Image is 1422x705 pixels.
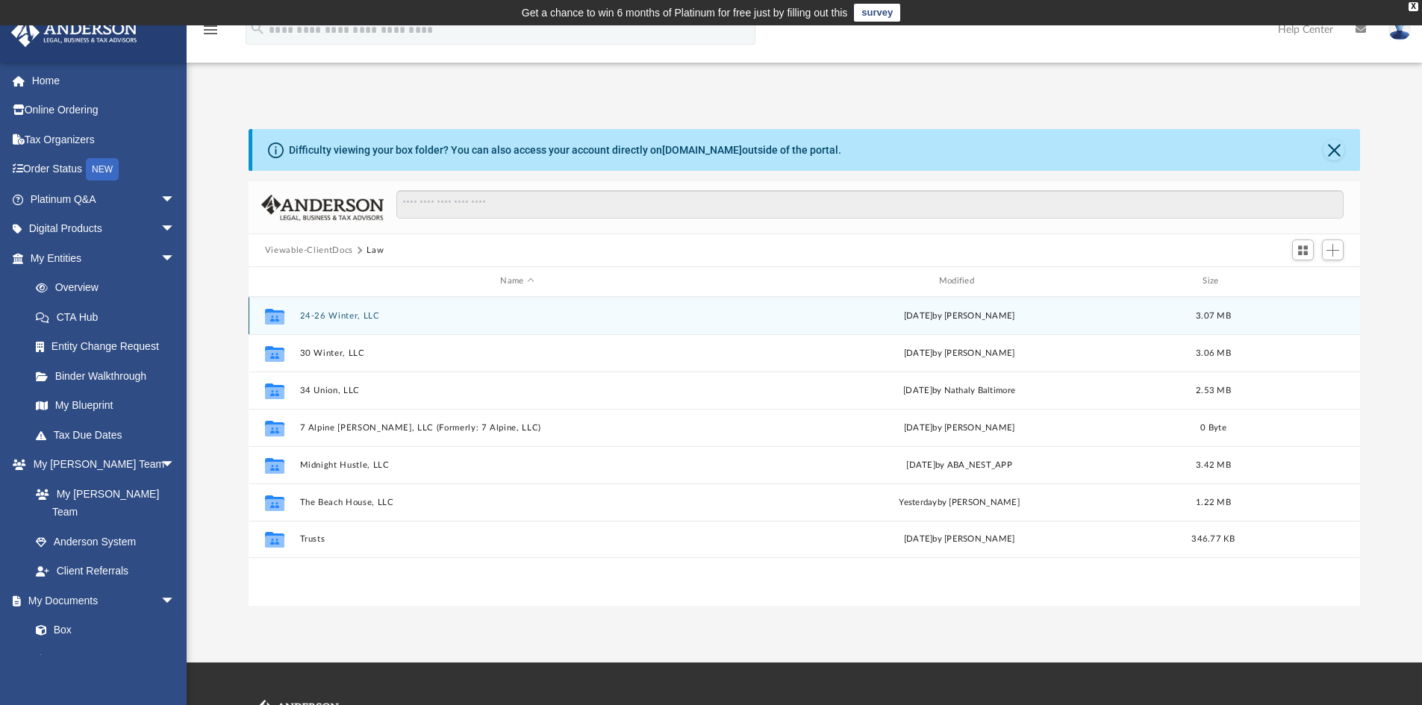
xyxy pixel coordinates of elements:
button: Switch to Grid View [1292,239,1315,260]
button: 7 Alpine [PERSON_NAME], LLC (Formerly: 7 Alpine, LLC) [299,423,735,433]
button: Add [1322,239,1344,260]
a: Overview [21,273,198,303]
a: CTA Hub [21,302,198,332]
a: Box [21,615,183,645]
span: 2.53 MB [1196,386,1231,394]
img: Anderson Advisors Platinum Portal [7,18,142,47]
span: yesterday [899,498,937,506]
div: id [255,275,293,288]
span: 3.07 MB [1196,311,1231,319]
div: [DATE] by ABA_NEST_APP [741,458,1176,471]
span: 3.42 MB [1196,460,1231,469]
a: Anderson System [21,527,190,557]
a: My [PERSON_NAME] Teamarrow_drop_down [10,450,190,480]
a: Tax Due Dates [21,420,198,450]
i: menu [202,21,219,39]
a: My Entitiesarrow_drop_down [10,243,198,273]
span: arrow_drop_down [160,243,190,274]
a: Platinum Q&Aarrow_drop_down [10,184,198,214]
div: [DATE] by [PERSON_NAME] [741,346,1176,360]
div: by [PERSON_NAME] [741,495,1176,509]
a: My Documentsarrow_drop_down [10,586,190,615]
button: 34 Union, LLC [299,386,735,395]
a: Client Referrals [21,557,190,586]
span: 346.77 KB [1191,535,1235,543]
a: [DOMAIN_NAME] [662,144,742,156]
span: arrow_drop_down [160,586,190,616]
a: Home [10,66,198,95]
div: Get a chance to win 6 months of Platinum for free just by filling out this [522,4,848,22]
button: Law [367,244,384,257]
button: Midnight Hustle, LLC [299,460,735,470]
button: 24-26 Winter, LLC [299,311,735,321]
a: survey [854,4,900,22]
div: Name [299,275,735,288]
a: Online Ordering [10,95,198,125]
button: Close [1323,140,1344,160]
div: [DATE] by Nathaly Baltimore [741,383,1176,397]
a: Entity Change Request [21,332,198,362]
span: arrow_drop_down [160,214,190,245]
span: 3.06 MB [1196,348,1231,357]
a: Meeting Minutes [21,645,190,674]
a: Digital Productsarrow_drop_down [10,214,198,244]
img: User Pic [1388,19,1411,40]
i: search [249,20,266,37]
a: Order StatusNEW [10,154,198,185]
span: arrow_drop_down [160,184,190,215]
div: by [PERSON_NAME] [741,421,1176,434]
a: Tax Organizers [10,125,198,154]
span: arrow_drop_down [160,450,190,480]
a: My [PERSON_NAME] Team [21,479,183,527]
span: 0 Byte [1200,423,1226,431]
a: Binder Walkthrough [21,361,198,391]
div: id [1250,275,1354,288]
button: Viewable-ClientDocs [265,244,353,257]
a: My Blueprint [21,391,190,421]
div: Difficulty viewing your box folder? You can also access your account directly on outside of the p... [289,142,841,158]
button: The Beach House, LLC [299,498,735,507]
div: Modified [741,275,1177,288]
div: close [1409,2,1418,11]
span: [DATE] [903,423,932,431]
input: Search files and folders [396,190,1344,219]
div: Size [1183,275,1243,288]
div: [DATE] by [PERSON_NAME] [741,309,1176,322]
button: 30 Winter, LLC [299,348,735,358]
div: grid [249,297,1361,606]
button: Trusts [299,534,735,544]
span: 1.22 MB [1196,498,1231,506]
a: menu [202,28,219,39]
div: NEW [86,158,119,181]
div: [DATE] by [PERSON_NAME] [741,533,1176,546]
